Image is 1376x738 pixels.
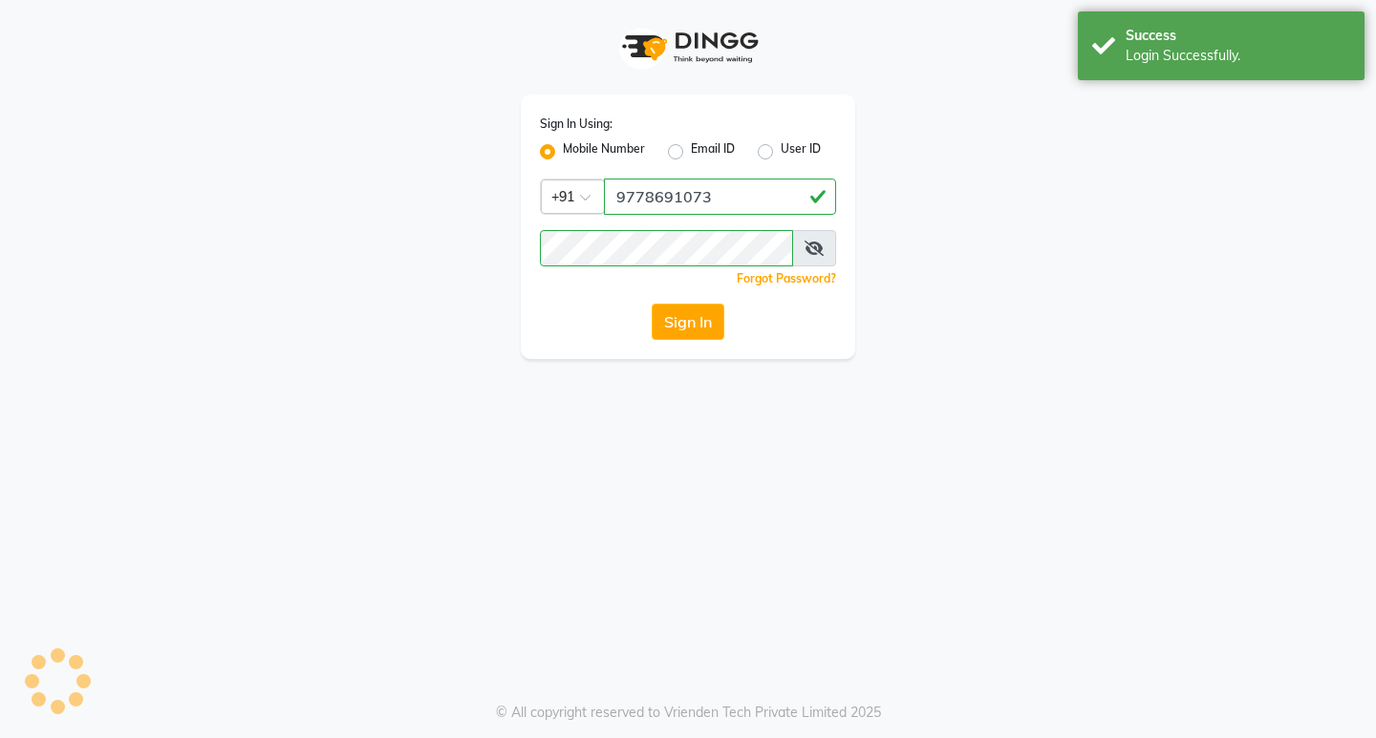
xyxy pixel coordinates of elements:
img: logo1.svg [612,19,764,75]
a: Forgot Password? [737,271,836,285]
label: Email ID [691,140,735,163]
button: Sign In [652,304,724,340]
input: Username [604,179,836,215]
div: Login Successfully. [1126,46,1350,66]
input: Username [540,230,793,266]
label: Sign In Using: [540,116,613,133]
label: User ID [781,140,821,163]
label: Mobile Number [563,140,645,163]
div: Success [1126,26,1350,46]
